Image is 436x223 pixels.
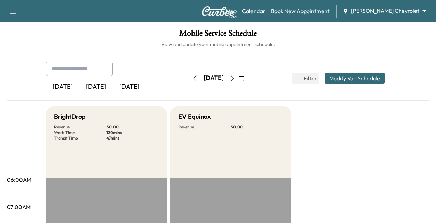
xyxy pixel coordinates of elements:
[7,203,31,211] p: 07:00AM
[204,74,224,82] div: [DATE]
[229,14,237,19] div: Beta
[351,7,419,15] span: [PERSON_NAME] Chevrolet
[7,176,31,184] p: 06:00AM
[304,74,316,82] span: Filter
[226,7,237,15] a: MapBeta
[178,124,231,130] p: Revenue
[7,29,429,41] h1: Mobile Service Schedule
[106,130,159,135] p: 120 mins
[113,79,146,95] div: [DATE]
[54,130,106,135] p: Work Time
[79,79,113,95] div: [DATE]
[7,41,429,48] h6: View and update your mobile appointment schedule.
[202,6,235,16] img: Curbee Logo
[54,124,106,130] p: Revenue
[178,112,211,122] h5: EV Equinox
[242,7,265,15] a: Calendar
[106,135,159,141] p: 47 mins
[271,7,330,15] a: Book New Appointment
[54,135,106,141] p: Transit Time
[292,73,319,84] button: Filter
[106,124,159,130] p: $ 0.00
[54,112,86,122] h5: BrightDrop
[46,79,79,95] div: [DATE]
[231,124,283,130] p: $ 0.00
[325,73,385,84] button: Modify Van Schedule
